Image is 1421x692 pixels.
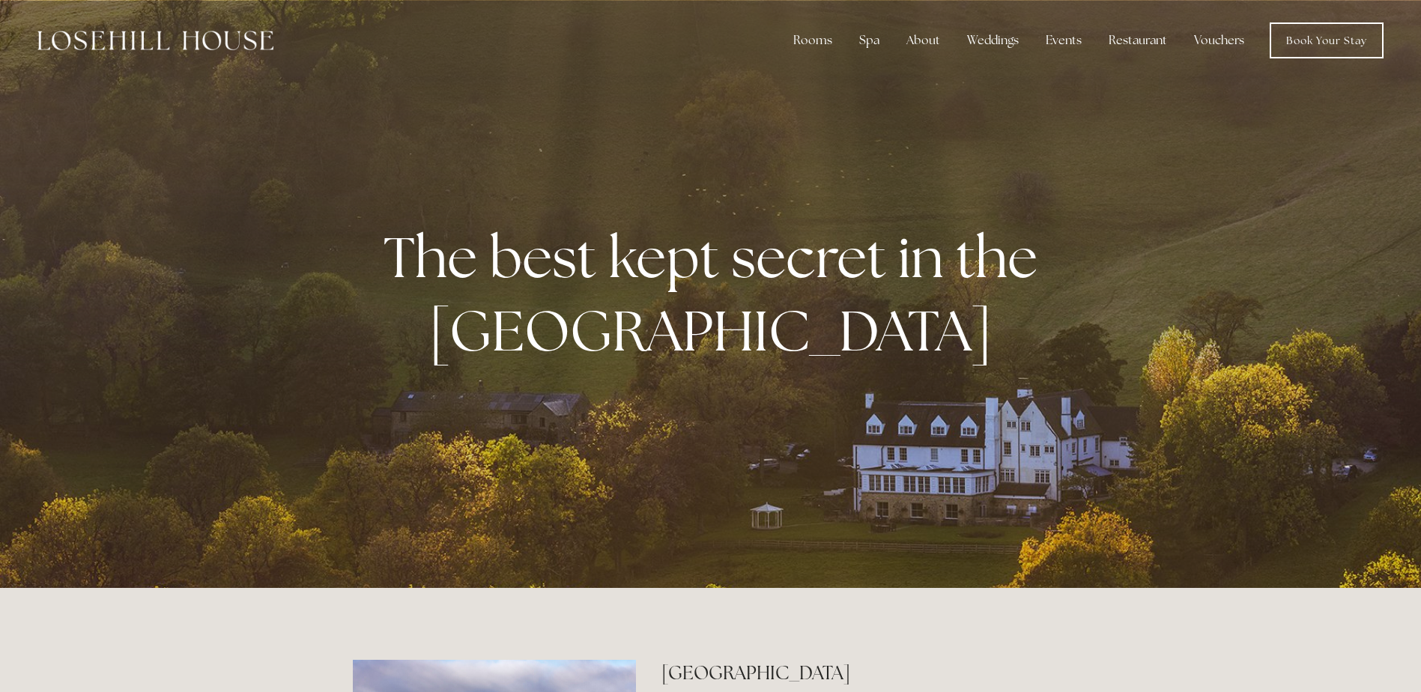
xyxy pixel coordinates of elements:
[781,25,844,55] div: Rooms
[384,220,1049,367] strong: The best kept secret in the [GEOGRAPHIC_DATA]
[1034,25,1094,55] div: Events
[955,25,1031,55] div: Weddings
[1270,22,1384,58] a: Book Your Stay
[661,660,1068,686] h2: [GEOGRAPHIC_DATA]
[1182,25,1256,55] a: Vouchers
[37,31,273,50] img: Losehill House
[894,25,952,55] div: About
[847,25,891,55] div: Spa
[1097,25,1179,55] div: Restaurant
